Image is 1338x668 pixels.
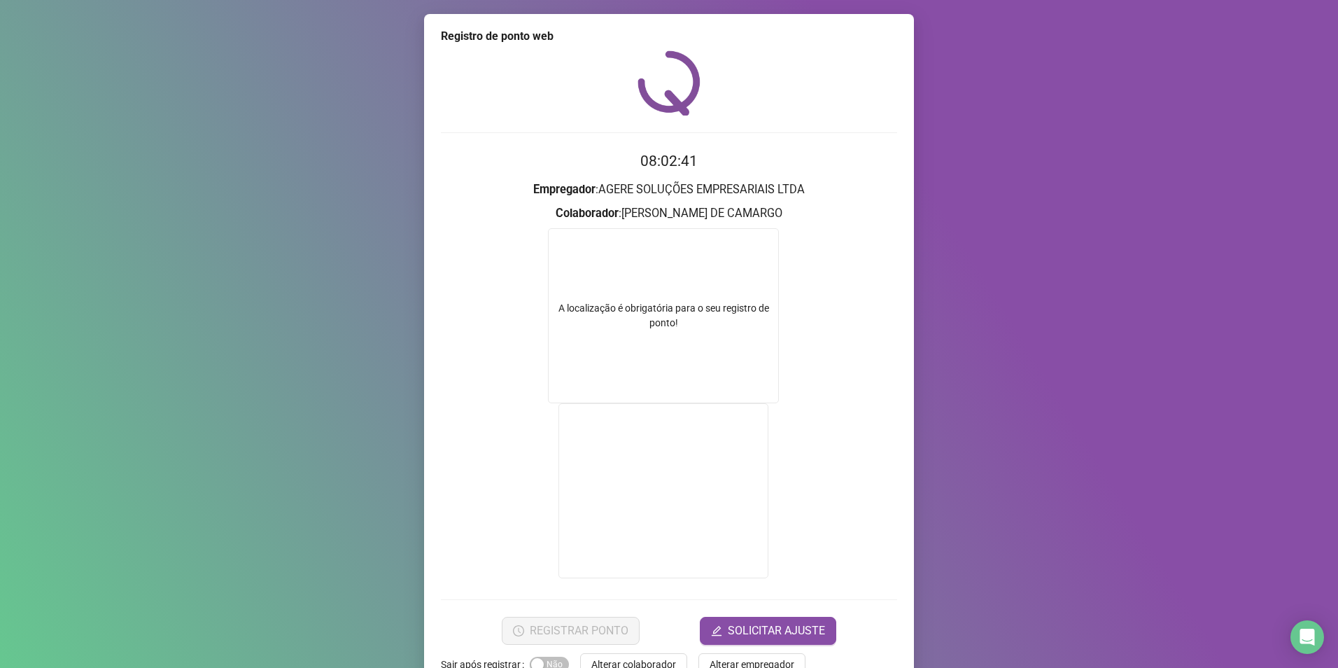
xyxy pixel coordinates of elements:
[441,181,897,199] h3: : AGERE SOLUÇÕES EMPRESARIAIS LTDA
[711,625,722,636] span: edit
[502,617,640,645] button: REGISTRAR PONTO
[640,153,698,169] time: 08:02:41
[441,204,897,223] h3: : [PERSON_NAME] DE CAMARGO
[728,622,825,639] span: SOLICITAR AJUSTE
[441,28,897,45] div: Registro de ponto web
[533,183,596,196] strong: Empregador
[556,207,619,220] strong: Colaborador
[638,50,700,116] img: QRPoint
[700,617,836,645] button: editSOLICITAR AJUSTE
[1290,620,1324,654] div: Open Intercom Messenger
[549,301,778,330] div: A localização é obrigatória para o seu registro de ponto!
